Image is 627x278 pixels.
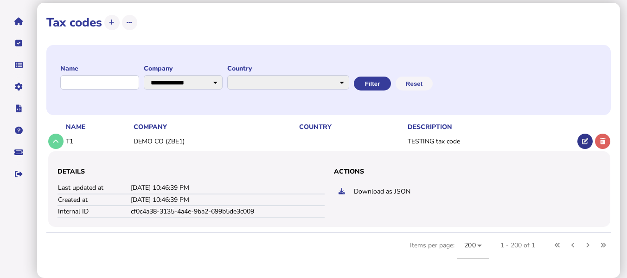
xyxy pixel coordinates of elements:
button: Tasks [9,33,28,53]
div: Download as JSON [354,187,601,196]
button: Edit tax code [577,134,593,149]
button: Add tax code [104,15,120,30]
label: Name [60,64,139,73]
mat-form-field: Change page size [457,233,489,269]
td: [DATE] 10:46:39 PM [130,194,325,206]
label: Country [227,64,349,73]
label: Company [144,64,223,73]
div: Items per page: [410,233,489,269]
td: Internal ID [58,206,130,217]
button: Home [9,12,28,31]
span: 200 [464,241,476,250]
button: Next page [580,238,595,253]
td: [DATE] 10:46:39 PM [130,182,325,194]
button: Tax code details [48,134,64,149]
button: Help pages [9,121,28,140]
div: 1 - 200 of 1 [500,241,535,250]
td: cf0c4a38-3135-4a4e-9ba2-699b5de3c009 [130,206,325,217]
button: Manage settings [9,77,28,97]
button: Delete tax code [595,134,610,149]
td: DEMO CO (ZBE1) [132,132,297,151]
td: TESTING tax code [406,132,576,151]
th: Name [64,122,132,132]
button: First page [550,238,565,253]
button: More options... [122,15,137,30]
h3: Actions [334,167,601,176]
button: Last page [595,238,611,253]
th: Description [406,122,576,132]
button: Developer hub links [9,99,28,118]
th: Company [132,122,297,132]
h3: Details [58,167,325,176]
button: Previous page [565,238,581,253]
td: T1 [64,132,132,151]
td: Created at [58,194,130,206]
button: Data manager [9,55,28,75]
button: Raise a support ticket [9,142,28,162]
div: Country [299,123,405,131]
button: Filter [354,77,391,91]
button: Sign out [9,164,28,184]
h1: Tax codes [46,14,102,31]
button: Reset [396,77,433,91]
td: Last updated at [58,182,130,194]
button: Export tax code in JSON format [334,184,349,199]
